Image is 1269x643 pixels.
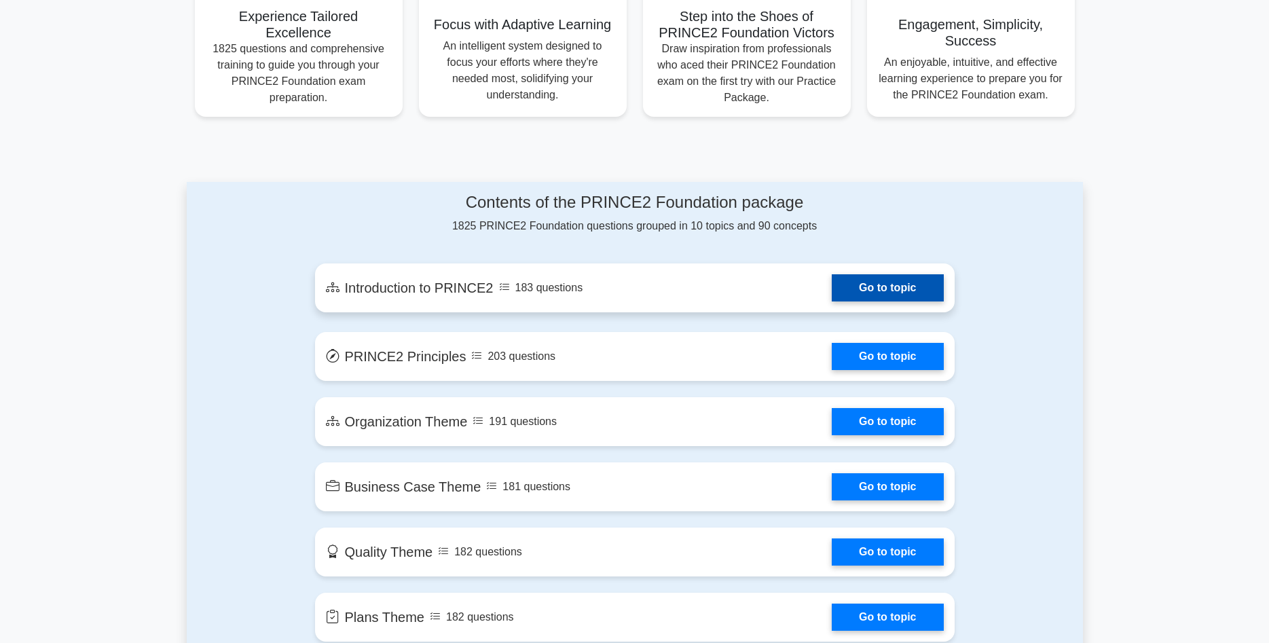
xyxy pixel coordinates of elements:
[832,604,943,631] a: Go to topic
[315,193,955,213] h4: Contents of the PRINCE2 Foundation package
[878,16,1064,49] h5: Engagement, Simplicity, Success
[832,473,943,500] a: Go to topic
[430,16,616,33] h5: Focus with Adaptive Learning
[654,8,840,41] h5: Step into the Shoes of PRINCE2 Foundation Victors
[654,41,840,106] p: Draw inspiration from professionals who aced their PRINCE2 Foundation exam on the first try with ...
[206,41,392,106] p: 1825 questions and comprehensive training to guide you through your PRINCE2 Foundation exam prepa...
[832,538,943,566] a: Go to topic
[832,343,943,370] a: Go to topic
[832,408,943,435] a: Go to topic
[315,193,955,234] div: 1825 PRINCE2 Foundation questions grouped in 10 topics and 90 concepts
[206,8,392,41] h5: Experience Tailored Excellence
[878,54,1064,103] p: An enjoyable, intuitive, and effective learning experience to prepare you for the PRINCE2 Foundat...
[832,274,943,301] a: Go to topic
[430,38,616,103] p: An intelligent system designed to focus your efforts where they're needed most, solidifying your ...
